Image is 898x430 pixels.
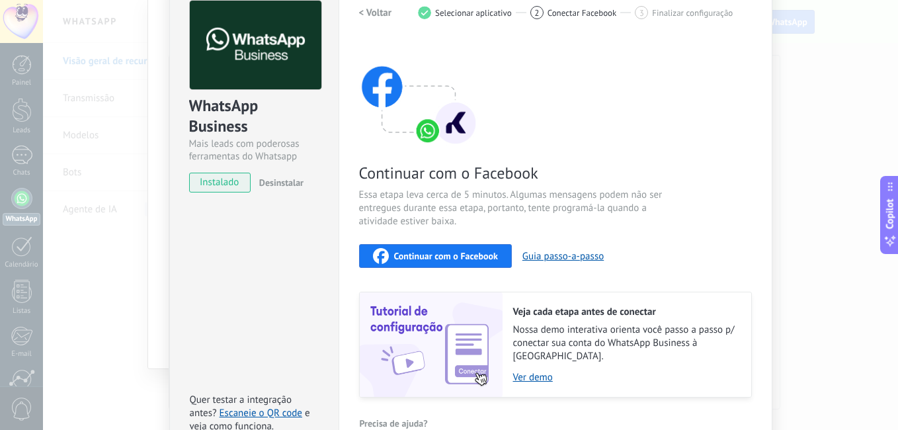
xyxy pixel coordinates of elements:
[652,8,733,18] span: Finalizar configuração
[883,199,897,230] span: Copilot
[522,250,604,263] button: Guia passo-a-passo
[359,163,674,183] span: Continuar com o Facebook
[359,189,674,228] span: Essa etapa leva cerca de 5 minutos. Algumas mensagens podem não ser entregues durante essa etapa,...
[359,7,392,19] h2: < Voltar
[359,40,478,146] img: connect with facebook
[513,371,738,384] a: Ver demo
[534,7,539,19] span: 2
[513,323,738,363] span: Nossa demo interativa orienta você passo a passo p/ conectar sua conta do WhatsApp Business à [GE...
[259,177,304,189] span: Desinstalar
[359,244,512,268] button: Continuar com o Facebook
[220,407,302,419] a: Escaneie o QR code
[359,1,392,24] button: < Voltar
[435,8,512,18] span: Selecionar aplicativo
[513,306,738,318] h2: Veja cada etapa antes de conectar
[639,7,644,19] span: 3
[394,251,498,261] span: Continuar com o Facebook
[190,1,321,90] img: logo_main.png
[254,173,304,193] button: Desinstalar
[360,419,428,428] span: Precisa de ajuda?
[190,173,250,193] span: instalado
[548,8,617,18] span: Conectar Facebook
[189,95,319,138] div: WhatsApp Business
[190,394,292,419] span: Quer testar a integração antes?
[189,138,319,163] div: Mais leads com poderosas ferramentas do Whatsapp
